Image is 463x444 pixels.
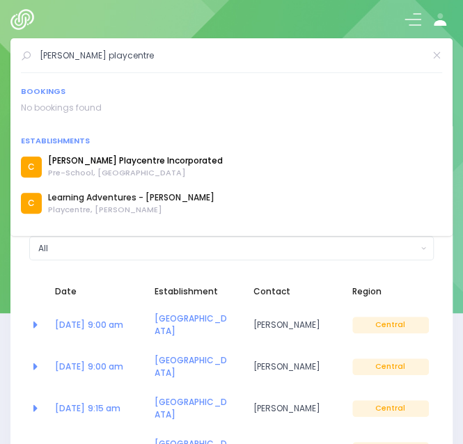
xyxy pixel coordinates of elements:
[47,304,146,346] td: <a href="https://app.stjis.org.nz/bookings/524043" class="font-weight-bold">11 Sep at 9:00 am</a>
[21,157,42,177] div: C
[48,191,214,204] a: Learning Adventures - [PERSON_NAME]
[29,236,434,261] button: All
[55,285,132,298] span: Date
[40,45,424,66] input: Search for anything (like establishments, bookings, or feedback)
[21,86,442,97] div: Bookings
[253,285,330,298] span: Contact
[352,400,429,417] span: Central
[253,402,330,415] span: [PERSON_NAME]
[146,304,245,346] td: <a href="https://app.stjis.org.nz/establishments/204813" class="font-weight-bold">Brunswick Schoo...
[245,304,344,346] td: Jane Corcoran
[245,346,344,388] td: Jane Corcoran
[21,135,442,147] div: Establishments
[253,319,330,331] span: [PERSON_NAME]
[352,317,429,333] span: Central
[55,319,123,331] a: [DATE] 9:00 am
[146,346,245,388] td: <a href="https://app.stjis.org.nz/establishments/204813" class="font-weight-bold">Brunswick Schoo...
[55,360,123,372] a: [DATE] 9:00 am
[38,242,417,255] div: All
[245,388,344,429] td: Anna Strickland
[21,193,42,214] div: C
[155,312,227,337] a: [GEOGRAPHIC_DATA]
[47,346,146,388] td: <a href="https://app.stjis.org.nz/bookings/524042" class="font-weight-bold">12 Sep at 9:00 am</a>
[21,102,442,114] div: No bookings found
[10,9,40,30] img: Logo
[155,285,231,298] span: Establishment
[155,354,227,379] a: [GEOGRAPHIC_DATA]
[344,346,434,388] td: Central
[344,388,434,429] td: Central
[55,402,120,414] a: [DATE] 9:15 am
[253,360,330,373] span: [PERSON_NAME]
[48,154,223,167] a: [PERSON_NAME] Playcentre Incorporated
[155,396,227,420] a: [GEOGRAPHIC_DATA]
[344,304,434,346] td: Central
[48,167,223,179] span: Pre-School, [GEOGRAPHIC_DATA]
[146,388,245,429] td: <a href="https://app.stjis.org.nz/establishments/203233" class="font-weight-bold">Kopane School</a>
[48,204,214,216] span: Playcentre, [PERSON_NAME]
[352,358,429,375] span: Central
[352,285,429,298] span: Region
[47,388,146,429] td: <a href="https://app.stjis.org.nz/bookings/524077" class="font-weight-bold">15 Sep at 9:15 am</a>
